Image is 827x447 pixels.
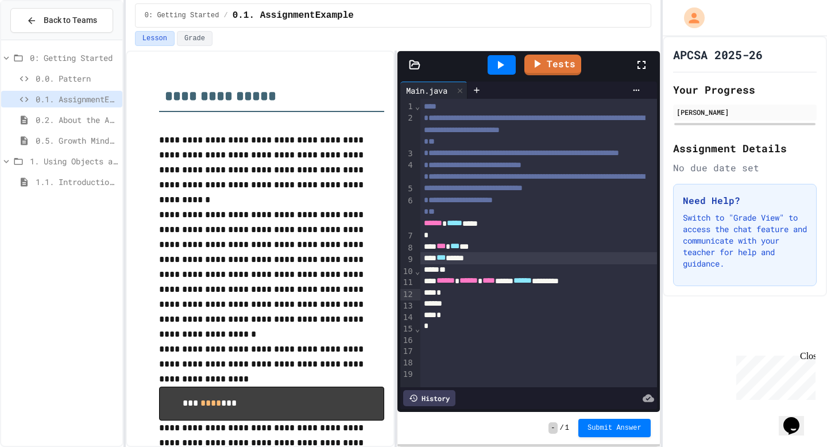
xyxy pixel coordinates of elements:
div: 4 [400,160,415,183]
div: 9 [400,254,415,265]
iframe: chat widget [732,351,816,400]
span: Back to Teams [44,14,97,26]
span: 0.2. About the AP CSA Exam [36,114,118,126]
div: 11 [400,277,415,288]
div: History [403,390,455,406]
h2: Assignment Details [673,140,817,156]
div: 12 [400,289,415,300]
span: - [548,422,557,434]
div: 19 [400,369,415,380]
h2: Your Progress [673,82,817,98]
div: No due date set [673,161,817,175]
div: My Account [672,5,708,31]
div: 14 [400,312,415,323]
div: 13 [400,300,415,312]
div: 3 [400,148,415,160]
div: 5 [400,183,415,195]
div: 2 [400,113,415,148]
button: Grade [177,31,212,46]
div: 1 [400,101,415,113]
span: 1. Using Objects and Methods [30,155,118,167]
h1: APCSA 2025-26 [673,47,763,63]
div: Chat with us now!Close [5,5,79,73]
p: Switch to "Grade View" to access the chat feature and communicate with your teacher for help and ... [683,212,807,269]
span: 1.1. Introduction to Algorithms, Programming, and Compilers [36,176,118,188]
span: Submit Answer [588,423,641,433]
span: 0.1. AssignmentExample [36,93,118,105]
span: / [223,11,227,20]
div: 18 [400,357,415,369]
div: 10 [400,266,415,278]
div: 17 [400,346,415,357]
div: 6 [400,195,415,230]
div: [PERSON_NAME] [677,107,813,117]
h3: Need Help? [683,194,807,207]
div: Main.java [400,84,453,97]
span: Fold line [415,267,420,276]
span: 1 [565,423,569,433]
span: Fold line [415,324,420,333]
iframe: chat widget [779,401,816,436]
span: 0.5. Growth Mindset [36,134,118,147]
span: 0.0. Pattern [36,72,118,84]
div: 15 [400,323,415,335]
div: 8 [400,242,415,254]
span: 0: Getting Started [145,11,219,20]
button: Submit Answer [578,419,651,437]
span: 0: Getting Started [30,52,118,64]
span: 0.1. AssignmentExample [233,9,354,22]
div: Main.java [400,82,467,99]
span: / [560,423,564,433]
span: Fold line [415,102,420,111]
button: Lesson [135,31,175,46]
button: Back to Teams [10,8,113,33]
a: Tests [524,55,581,75]
div: 7 [400,230,415,242]
div: 16 [400,335,415,346]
